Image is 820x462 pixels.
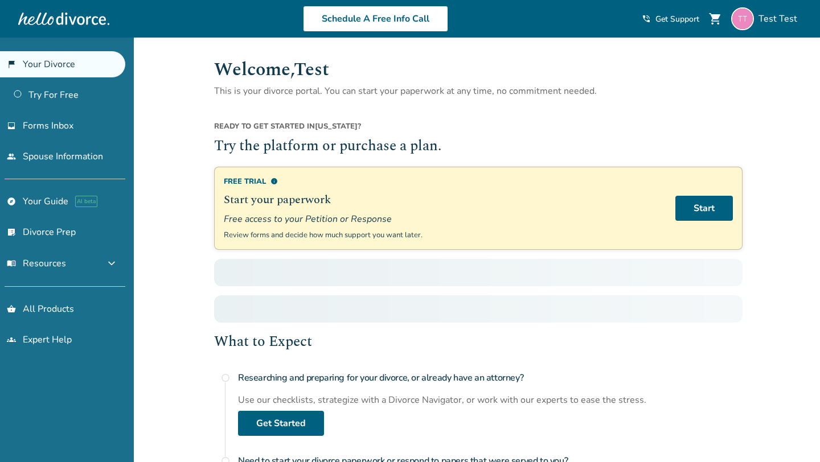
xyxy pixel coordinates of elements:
[238,394,743,406] div: Use our checklists, strategize with a Divorce Navigator, or work with our experts to ease the str...
[7,335,16,344] span: groups
[7,228,16,237] span: list_alt_check
[238,411,324,436] a: Get Started
[221,373,230,382] span: radio_button_unchecked
[763,407,820,462] iframe: Chat Widget
[7,304,16,313] span: shopping_basket
[303,6,448,32] a: Schedule A Free Info Call
[7,60,16,69] span: flag_2
[224,230,662,240] p: Review forms and decide how much support you want later.
[655,14,699,24] span: Get Support
[642,14,699,24] a: phone_in_talkGet Support
[731,7,754,30] img: testtesttesttee@yopmail.com
[214,84,743,98] p: This is your divorce portal. You can start your paperwork at any time, no commitment needed.
[708,12,722,26] span: shopping_cart
[214,136,743,158] h2: Try the platform or purchase a plan.
[224,176,662,187] div: Free Trial
[675,196,733,221] a: Start
[7,257,66,270] span: Resources
[214,121,315,131] span: Ready to get started in
[224,213,662,225] span: Free access to your Petition or Response
[224,191,662,208] h2: Start your paperwork
[214,121,743,136] div: [US_STATE] ?
[7,121,16,130] span: inbox
[270,178,278,185] span: info
[214,332,743,353] h2: What to Expect
[7,152,16,161] span: people
[75,196,97,207] span: AI beta
[642,14,651,23] span: phone_in_talk
[23,119,73,132] span: Forms Inbox
[758,13,802,25] span: Test Test
[105,257,118,270] span: expand_more
[7,197,16,206] span: explore
[238,366,743,389] h4: Researching and preparing for your divorce, or already have an attorney?
[7,259,16,268] span: menu_book
[214,56,743,84] h1: Welcome, Test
